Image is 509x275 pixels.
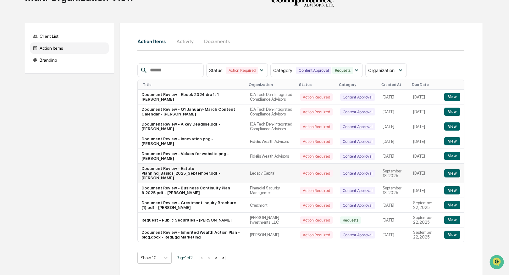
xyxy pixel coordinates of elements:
span: Attestations [52,79,78,86]
div: 🔎 [6,92,11,97]
td: [DATE] [379,213,410,227]
td: [DATE] [379,149,410,164]
div: We're available if you need us! [21,54,80,59]
button: View [444,93,460,101]
td: [PERSON_NAME] Investments, LLC [246,213,297,227]
td: September 22, 2025 [409,213,440,227]
td: Request - Public Securities - [PERSON_NAME] [138,213,246,227]
div: 🗄️ [46,80,51,85]
div: Organization [249,82,294,87]
button: Action Items [137,34,171,49]
div: Action Required [300,93,332,101]
div: Action Items [30,42,109,54]
div: activity tabs [137,34,464,49]
td: [DATE] [409,149,440,164]
span: Preclearance [13,79,41,86]
div: Client List [30,31,109,42]
div: Created At [381,82,407,87]
div: Action Required [300,123,332,130]
td: [PERSON_NAME] [246,227,297,242]
div: Category [339,82,376,87]
td: Document Review - Estate Planning_Basics_2025_September.pdf - [PERSON_NAME] [138,164,246,183]
td: [DATE] [379,104,410,119]
td: Document Review - Values for website.png - [PERSON_NAME] [138,149,246,164]
div: Action Required [300,108,332,115]
button: Start new chat [107,50,114,58]
button: Documents [199,34,235,49]
td: September 22, 2025 [409,198,440,213]
div: Content Approval [340,153,375,160]
td: Legacy Capital [246,164,297,183]
button: View [444,108,460,116]
span: Status : [209,68,224,73]
td: Financial Security Management [246,183,297,198]
td: Document Review - Business Continuity Plan 9.2025.pdf - [PERSON_NAME] [138,183,246,198]
div: Content Approval [296,67,331,74]
a: Powered byPylon [44,106,76,111]
td: [DATE] [379,90,410,104]
div: Due Date [412,82,438,87]
div: Action Required [226,67,258,74]
div: Content Approval [340,123,375,130]
td: Document Review - Innovation.png - [PERSON_NAME] [138,134,246,149]
iframe: Open customer support [489,254,506,271]
td: [DATE] [379,198,410,213]
div: 🖐️ [6,80,11,85]
div: Content Approval [340,108,375,115]
button: View [444,169,460,177]
div: Title [143,82,243,87]
td: ICA Tech Den-Integrated Compliance Advisors [246,119,297,134]
div: Action Required [300,187,332,194]
div: Start new chat [21,48,103,54]
td: Document Review - Inherited Wealth Action Plan - blog.docx - RedEgg Marketing [138,227,246,242]
div: Action Required [300,170,332,177]
td: Fidelis Wealth Advisors [246,134,297,149]
td: September 18, 2025 [379,183,410,198]
button: View [444,201,460,209]
img: 1746055101610-c473b297-6a78-478c-a979-82029cc54cd1 [6,48,18,59]
td: [DATE] [409,119,440,134]
button: View [444,186,460,194]
button: |< [197,255,205,261]
div: Requests [340,216,361,224]
div: Status [299,82,334,87]
td: September 22, 2025 [409,227,440,242]
td: September 18, 2025 [379,164,410,183]
button: View [444,216,460,224]
td: [DATE] [379,134,410,149]
button: Activity [171,34,199,49]
div: Content Approval [340,93,375,101]
button: < [206,255,212,261]
td: [DATE] [409,90,440,104]
span: Organization [368,68,395,73]
td: Document Review - A key Deadline.pdf - [PERSON_NAME] [138,119,246,134]
span: Data Lookup [13,91,40,98]
td: [DATE] [409,134,440,149]
td: Fidelis Wealth Advisors [246,149,297,164]
td: [DATE] [409,104,440,119]
td: Crestmont [246,198,297,213]
div: Branding [30,54,109,66]
button: View [444,231,460,239]
div: Content Approval [340,138,375,145]
p: How can we help? [6,13,114,23]
div: Content Approval [340,202,375,209]
td: Document Review - Ebook 2024 draft 1 - [PERSON_NAME] [138,90,246,104]
div: Action Required [300,202,332,209]
td: [DATE] [379,227,410,242]
a: 🗄️Attestations [43,77,80,88]
td: ICA Tech Den-Integrated Compliance Advisors [246,104,297,119]
td: Document Review - Crestmont Inquiry Brochure (1).pdf - [PERSON_NAME] [138,198,246,213]
span: Category : [273,68,294,73]
button: View [444,137,460,145]
div: Action Required [300,216,332,224]
button: >| [220,255,227,261]
div: Content Approval [340,187,375,194]
td: [DATE] [409,164,440,183]
div: Action Required [300,138,332,145]
td: Document Review - Q1 January-March Content Calendar - [PERSON_NAME] [138,104,246,119]
span: Page 1 of 2 [176,255,193,260]
div: Content Approval [340,231,375,239]
td: [DATE] [409,183,440,198]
